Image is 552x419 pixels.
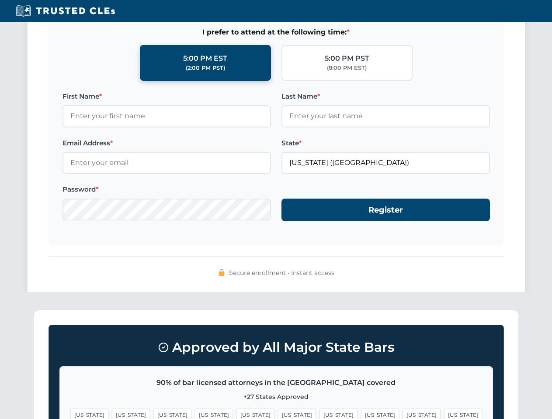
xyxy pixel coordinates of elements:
[281,138,490,148] label: State
[62,91,271,102] label: First Name
[70,392,482,402] p: +27 States Approved
[229,268,334,278] span: Secure enrollment • Instant access
[281,91,490,102] label: Last Name
[62,184,271,195] label: Password
[281,105,490,127] input: Enter your last name
[186,64,225,72] div: (2:00 PM PST)
[327,64,367,72] div: (8:00 PM EST)
[13,4,118,17] img: Trusted CLEs
[218,269,225,276] img: 🔒
[62,27,490,38] span: I prefer to attend at the following time:
[62,152,271,174] input: Enter your email
[62,105,271,127] input: Enter your first name
[183,53,227,64] div: 5:00 PM EST
[70,377,482,388] p: 90% of bar licensed attorneys in the [GEOGRAPHIC_DATA] covered
[325,53,369,64] div: 5:00 PM PST
[281,199,490,222] button: Register
[59,336,493,359] h3: Approved by All Major State Bars
[281,152,490,174] input: California (CA)
[62,138,271,148] label: Email Address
